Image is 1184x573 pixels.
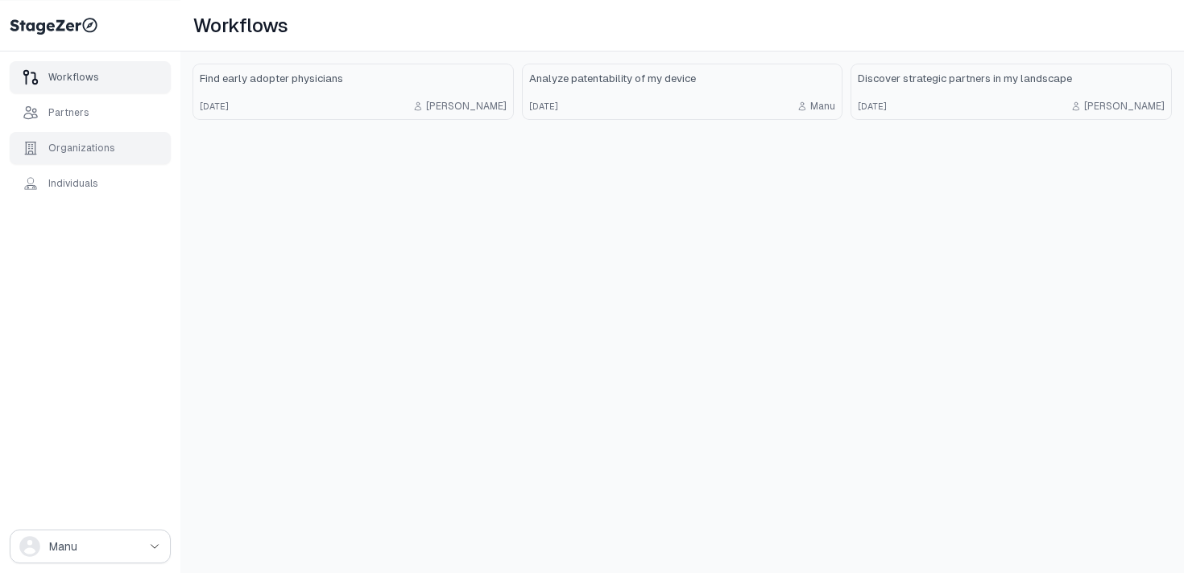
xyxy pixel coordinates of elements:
button: drop down button [10,530,171,563]
a: Discover strategic partners in my landscape[DATE][PERSON_NAME] [851,64,1171,119]
span: Discover strategic partners in my landscape [858,71,1072,87]
div: Workflows [48,71,99,84]
span: [PERSON_NAME] [426,100,507,113]
a: Individuals [10,167,171,200]
span: Find early adopter physicians [200,71,343,87]
span: [DATE] [858,100,887,113]
span: [PERSON_NAME] [1084,100,1165,113]
div: Partners [48,106,89,119]
h1: Workflows [193,13,288,39]
div: Organizations [48,142,115,155]
span: [DATE] [200,100,229,113]
a: Workflows [10,61,171,93]
span: Analyze patentability of my device [529,71,696,87]
a: Analyze patentability of my device[DATE]Manu [523,64,842,119]
span: [DATE] [529,100,558,113]
div: Individuals [48,177,98,190]
span: Manu [49,538,77,554]
span: Manu [810,100,835,113]
a: Find early adopter physicians[DATE][PERSON_NAME] [193,64,513,119]
a: Organizations [10,132,171,164]
a: Partners [10,97,171,129]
